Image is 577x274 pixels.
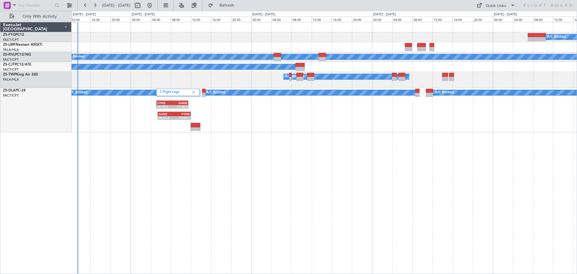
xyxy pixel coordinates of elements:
[553,17,573,22] div: 12:00
[3,43,42,47] a: ZS-LMFNextant 400XTi
[7,12,65,21] button: Only With Activity
[191,17,211,22] div: 12:00
[111,17,131,22] div: 20:00
[3,93,19,98] a: FACT/CPT
[3,67,19,72] a: FACT/CPT
[3,63,31,66] a: ZS-CJTPC12/47E
[3,53,15,57] span: ZS-RVL
[158,116,174,119] div: 05:25 Z
[3,38,19,42] a: FACT/CPT
[494,12,517,17] div: [DATE] - [DATE]
[3,43,16,47] span: ZS-LMF
[69,88,87,97] div: A/C Booked
[191,90,196,95] img: gray-close.svg
[171,17,191,22] div: 08:00
[3,77,19,82] a: FALA/HLA
[271,17,292,22] div: 04:00
[513,17,533,22] div: 04:00
[90,17,111,22] div: 16:00
[432,17,453,22] div: 12:00
[174,112,190,116] div: FYWE
[66,52,85,61] div: A/C Booked
[292,17,312,22] div: 08:00
[332,17,352,22] div: 16:00
[412,17,432,22] div: 08:00
[73,12,96,17] div: [DATE] - [DATE]
[211,17,231,22] div: 16:00
[392,17,412,22] div: 04:00
[352,17,372,22] div: 20:00
[3,89,16,92] span: ZS-DLA
[252,12,275,17] div: [DATE] - [DATE]
[102,3,130,8] span: [DATE] - [DATE]
[493,17,513,22] div: 00:00
[160,90,191,95] label: 3 Flight Legs
[473,17,493,22] div: 20:00
[3,63,15,66] span: ZS-CJT
[486,3,506,9] div: Quick Links
[131,17,151,22] div: 00:00
[474,1,518,10] button: Quick Links
[172,101,187,105] div: GAMS
[172,105,187,108] div: 11:30 Z
[3,89,26,92] a: ZS-DLAPC-24
[16,14,63,19] span: Only With Activity
[206,88,225,97] div: A/C Booked
[372,17,392,22] div: 00:00
[453,17,473,22] div: 16:00
[312,17,332,22] div: 12:00
[373,12,396,17] div: [DATE] - [DATE]
[533,17,553,22] div: 08:00
[157,105,172,108] div: 05:10 Z
[151,17,171,22] div: 04:00
[174,116,190,119] div: 12:00 Z
[547,32,566,42] div: A/C Booked
[132,12,155,17] div: [DATE] - [DATE]
[18,1,53,10] input: Trip Number
[285,72,304,81] div: A/C Booked
[3,57,19,62] a: FACT/CPT
[3,73,38,76] a: ZS-TWPKing Air 260
[251,17,271,22] div: 00:00
[3,73,16,76] span: ZS-TWP
[70,17,90,22] div: 12:00
[3,33,15,37] span: ZS-FTG
[158,112,174,116] div: GAMS
[205,1,241,10] button: Refresh
[3,48,19,52] a: FALA/HLA
[435,88,454,97] div: A/C Booked
[214,3,240,8] span: Refresh
[157,101,172,105] div: FYWE
[3,53,31,57] a: ZS-RVLPC12/NG
[231,17,251,22] div: 20:00
[3,33,24,37] a: ZS-FTGPC12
